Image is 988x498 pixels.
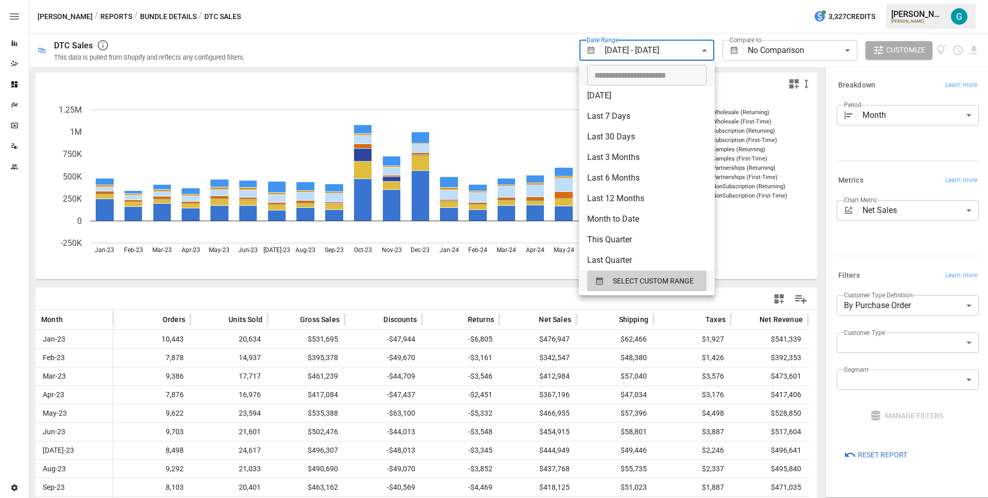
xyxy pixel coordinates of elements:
li: Month to Date [579,209,715,229]
li: Last Quarter [579,250,715,271]
li: Last 6 Months [579,168,715,188]
li: Last 12 Months [579,188,715,209]
li: [DATE] [579,85,715,106]
li: Last 7 Days [579,106,715,127]
button: SELECT CUSTOM RANGE [587,271,707,291]
span: SELECT CUSTOM RANGE [613,275,694,288]
li: Last 30 Days [579,127,715,147]
li: This Quarter [579,229,715,250]
li: Last 3 Months [579,147,715,168]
